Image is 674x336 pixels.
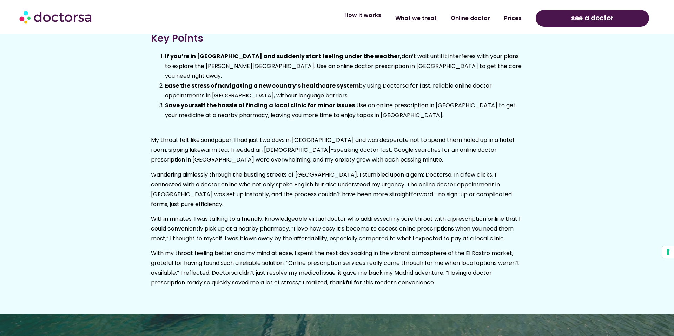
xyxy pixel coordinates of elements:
[174,10,529,26] nav: Menu
[165,82,359,90] strong: Ease the stress of navigating a new country’s healthcare system
[165,52,523,81] li: don’t wait until it interferes with your plans to explore the [PERSON_NAME][GEOGRAPHIC_DATA]. Use...
[497,10,529,26] a: Prices
[165,101,523,120] li: Use an online prescription in [GEOGRAPHIC_DATA] to get your medicine at a nearby pharmacy, leavin...
[151,31,523,46] h3: Key Points
[662,246,674,258] button: Your consent preferences for tracking technologies
[388,10,444,26] a: What we treat
[151,214,523,244] p: Within minutes, I was talking to a friendly, knowledgeable virtual doctor who addressed my sore t...
[151,135,523,165] p: My throat felt like sandpaper. I had just two days in [GEOGRAPHIC_DATA] and was desperate not to ...
[571,13,614,24] span: see a doctor
[165,81,523,101] li: by using Doctorsa for fast, reliable online doctor appointments in [GEOGRAPHIC_DATA], without lan...
[165,52,402,60] strong: If you’re in [GEOGRAPHIC_DATA] and suddenly start feeling under the weather,
[165,101,356,109] strong: Save yourself the hassle of finding a local clinic for minor issues.
[151,248,523,288] p: With my throat feeling better and my mind at ease, I spent the next day soaking in the vibrant at...
[151,170,523,209] p: Wandering aimlessly through the bustling streets of [GEOGRAPHIC_DATA], I stumbled upon a gem: Doc...
[444,10,497,26] a: Online doctor
[337,7,388,23] a: How it works
[536,10,649,27] a: see a doctor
